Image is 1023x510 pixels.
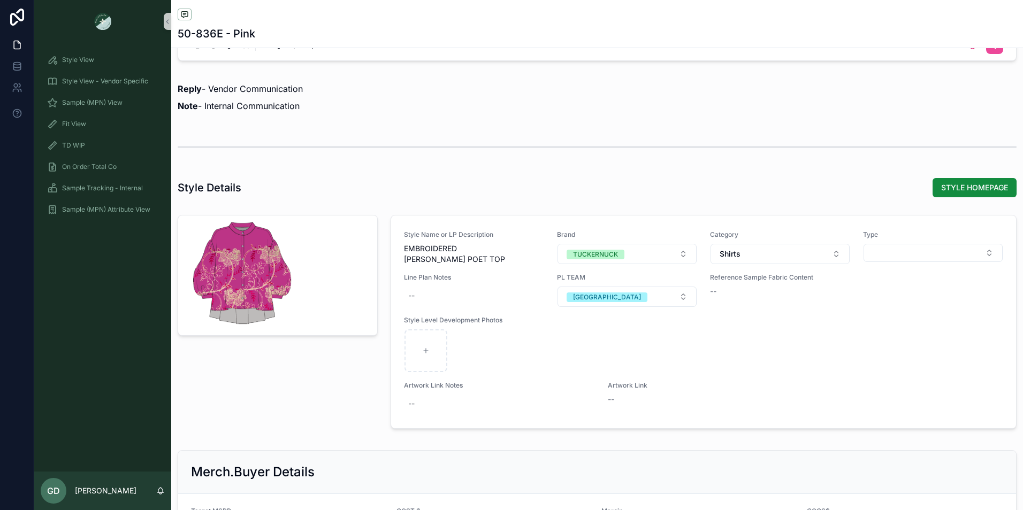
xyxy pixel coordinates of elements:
[573,292,641,302] div: [GEOGRAPHIC_DATA]
[62,56,94,64] span: Style View
[710,230,850,239] span: Category
[75,485,136,496] p: [PERSON_NAME]
[41,93,165,112] a: Sample (MPN) View
[62,163,117,171] span: On Order Total Co
[573,250,618,259] div: TUCKERNUCK
[558,244,697,264] button: Select Button
[34,43,171,233] div: scrollable content
[557,230,697,239] span: Brand
[941,182,1008,193] span: STYLE HOMEPAGE
[558,287,697,307] button: Select Button
[41,72,165,91] a: Style View - Vendor Specific
[178,82,1017,95] p: - Vendor Communication
[47,484,60,497] span: GD
[62,141,85,150] span: TD WIP
[41,114,165,134] a: Fit View
[710,286,716,297] span: --
[191,222,294,324] div: image.png
[720,249,740,259] span: Shirts
[178,99,1017,112] p: - Internal Communication
[178,101,198,111] strong: Note
[94,13,111,30] img: App logo
[404,316,1003,324] span: Style Level Development Photos
[62,98,123,107] span: Sample (MPN) View
[41,179,165,198] a: Sample Tracking - Internal
[404,273,544,282] span: Line Plan Notes
[863,230,1003,239] span: Type
[41,50,165,69] a: Style View
[178,83,202,94] strong: Reply
[408,290,415,301] div: --
[408,398,415,409] div: --
[41,136,165,155] a: TD WIP
[41,157,165,176] a: On Order Total Co
[404,381,595,390] span: Artwork Link Notes
[41,200,165,219] a: Sample (MPN) Attribute View
[933,178,1017,197] button: STYLE HOMEPAGE
[62,184,143,192] span: Sample Tracking - Internal
[62,120,86,128] span: Fit View
[62,77,148,86] span: Style View - Vendor Specific
[404,230,544,239] span: Style Name or LP Description
[178,180,241,195] h1: Style Details
[557,273,697,282] span: PL TEAM
[710,273,850,282] span: Reference Sample Fabric Content
[608,381,748,390] span: Artwork Link
[864,244,1003,262] button: Select Button
[404,243,544,265] span: EMBROIDERED [PERSON_NAME] POET TOP
[62,205,150,214] span: Sample (MPN) Attribute View
[608,394,614,405] span: --
[191,463,315,481] h2: Merch.Buyer Details
[178,26,255,41] h1: 50-836E - Pink
[711,244,850,264] button: Select Button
